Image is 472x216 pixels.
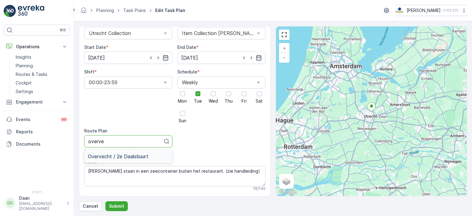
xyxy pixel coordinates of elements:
p: 99 [61,117,66,122]
p: [EMAIL_ADDRESS][DOMAIN_NAME] [19,201,63,211]
span: Search a route plan to select. [84,149,137,154]
p: Cockpit [16,80,32,86]
label: Schedule [177,69,197,74]
label: End Date [177,45,196,50]
p: Events [16,116,57,123]
input: dd/mm/yyyy [84,52,172,64]
textarea: [PERSON_NAME] staan in een zeecontainer buiten het restaurant. (zie handleiding) [84,166,265,186]
a: Task Plans [123,8,146,13]
p: Engagement [16,99,58,105]
a: Insights [13,53,70,61]
p: 76 / 140 [253,186,265,191]
button: [PERSON_NAME](+02:00) [395,5,467,16]
button: Cancel [79,201,102,211]
span: Sat [256,99,263,103]
a: Reports [4,126,70,138]
span: Thu [225,99,233,103]
span: Mon [178,99,187,103]
button: Engagement [4,96,70,108]
span: Wed [209,99,218,103]
button: Submit [105,201,128,211]
span: Fri [242,99,246,103]
p: [PERSON_NAME] [407,7,441,14]
img: basis-logo_rgb2x.png [395,7,404,14]
span: + [283,45,286,51]
span: Edit Task Plan [154,7,187,14]
a: Planning [13,61,70,70]
p: Insights [16,54,31,60]
p: Documents [16,141,68,147]
div: DD [5,198,15,208]
label: Shift [84,69,94,74]
span: Tue [194,99,202,103]
a: Events99 [4,113,70,126]
a: Homepage [80,9,87,14]
a: View Fullscreen [280,30,289,39]
a: Settings [13,87,70,96]
p: Daan [19,195,63,201]
span: v 1.51.1 [4,190,70,194]
button: DDDaan[EMAIL_ADDRESS][DOMAIN_NAME] [4,195,70,211]
button: Operations [4,41,70,53]
p: Routes & Tasks [16,71,47,77]
a: Layers [280,175,293,188]
p: Cancel [83,203,98,209]
p: ⌘B [60,28,66,33]
a: Zoom In [280,44,289,53]
span: Sun [179,119,186,123]
a: Planning [96,8,114,13]
p: Submit [109,203,124,209]
a: Open this area in Google Maps (opens a new window) [277,188,298,196]
p: Settings [16,88,33,95]
label: Route Plan [84,128,107,133]
p: Reports [16,129,68,135]
a: Documents [4,138,70,150]
a: Routes & Tasks [13,70,70,79]
input: dd/mm/yyyy [177,52,265,64]
label: Start Date [84,45,106,50]
p: Operations [16,44,58,50]
a: Zoom Out [280,53,289,62]
a: Cockpit [13,79,70,87]
span: Overvecht / 2e Daalsbuurt [88,154,148,159]
img: logo [4,5,16,17]
img: Google [277,188,298,196]
p: ( +02:00 ) [443,8,458,13]
img: logo_light-DOdMpM7g.png [18,5,44,17]
p: Planning [16,63,33,69]
span: − [283,55,286,60]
